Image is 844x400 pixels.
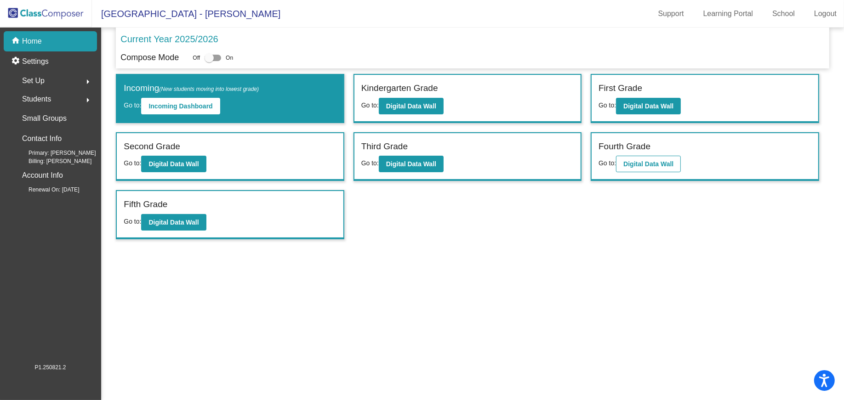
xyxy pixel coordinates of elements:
span: On [226,54,233,62]
b: Digital Data Wall [386,160,436,168]
button: Digital Data Wall [379,156,444,172]
span: Set Up [22,74,45,87]
span: Go to: [124,101,141,109]
button: Incoming Dashboard [141,98,220,114]
p: Current Year 2025/2026 [120,32,218,46]
span: Go to: [124,218,141,225]
span: Go to: [124,159,141,167]
span: Go to: [361,159,379,167]
label: Second Grade [124,140,180,153]
button: Digital Data Wall [616,98,681,114]
mat-icon: arrow_right [82,95,93,106]
p: Settings [22,56,49,67]
label: Kindergarten Grade [361,82,438,95]
label: Fifth Grade [124,198,167,211]
span: (New students moving into lowest grade) [159,86,259,92]
b: Digital Data Wall [148,219,199,226]
span: Billing: [PERSON_NAME] [14,157,91,165]
b: Digital Data Wall [386,102,436,110]
b: Digital Data Wall [623,160,673,168]
span: Renewal On: [DATE] [14,186,79,194]
span: Go to: [599,101,616,109]
span: Primary: [PERSON_NAME] [14,149,96,157]
label: First Grade [599,82,642,95]
p: Compose Mode [120,51,179,64]
span: Off [193,54,200,62]
span: Go to: [361,101,379,109]
a: Logout [807,6,844,21]
mat-icon: home [11,36,22,47]
p: Small Groups [22,112,67,125]
button: Digital Data Wall [616,156,681,172]
a: Support [651,6,691,21]
b: Digital Data Wall [623,102,673,110]
button: Digital Data Wall [379,98,444,114]
span: Go to: [599,159,616,167]
label: Third Grade [361,140,408,153]
b: Incoming Dashboard [148,102,212,110]
span: Students [22,93,51,106]
p: Contact Info [22,132,62,145]
span: [GEOGRAPHIC_DATA] - [PERSON_NAME] [92,6,280,21]
b: Digital Data Wall [148,160,199,168]
label: Fourth Grade [599,140,650,153]
mat-icon: arrow_right [82,76,93,87]
a: Learning Portal [696,6,761,21]
p: Account Info [22,169,63,182]
label: Incoming [124,82,259,95]
button: Digital Data Wall [141,156,206,172]
p: Home [22,36,42,47]
mat-icon: settings [11,56,22,67]
a: School [765,6,802,21]
button: Digital Data Wall [141,214,206,231]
